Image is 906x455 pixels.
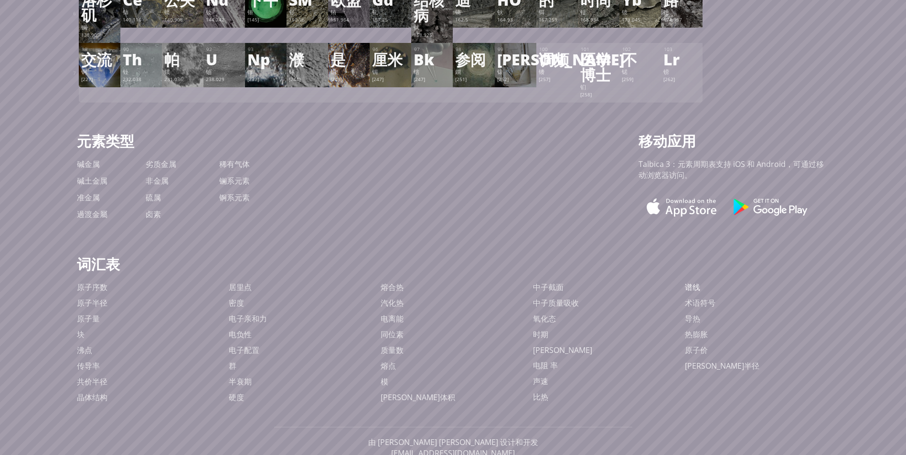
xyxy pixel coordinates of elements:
[533,376,548,386] a: 声速
[622,17,659,24] div: 173.045
[539,76,576,84] div: [257]
[123,17,160,24] div: 140.116
[663,52,700,67] div: Lr
[206,68,243,76] div: 铀
[219,159,250,169] a: 稀有气体
[664,46,700,52] div: 103
[372,8,409,17] div: 钆
[289,8,326,17] div: 钐
[381,298,404,308] a: 汽化热
[146,192,161,203] font: 硫属
[77,209,107,219] a: 過渡金屬
[539,68,576,76] div: 镄
[580,17,617,24] div: 168.934
[622,46,659,52] div: 102
[663,68,700,76] div: 铹
[206,76,243,84] div: 238.029
[330,68,367,76] div: 镅
[663,76,700,84] div: [262]
[247,76,284,84] div: [237]
[229,329,252,340] a: 电负性
[455,8,492,17] div: 镝
[685,361,759,371] a: [PERSON_NAME]半径
[381,392,455,403] a: [PERSON_NAME]体积
[164,68,201,76] div: 镤
[165,46,201,52] div: 91
[229,376,252,387] a: 半衰期
[289,68,326,76] div: 钚
[639,131,830,152] h1: 移动应用
[247,8,284,17] div: 钷
[685,329,708,340] a: 热膨胀
[663,17,700,24] div: 174.967
[77,345,92,355] a: 沸点
[381,313,404,324] a: 电离能
[77,282,107,292] a: 原子序数
[498,46,534,52] div: 99
[229,361,236,371] a: 群
[123,76,160,84] div: 232.038
[206,46,243,52] div: 92
[229,392,244,403] a: 硬度
[81,52,118,67] div: 交流
[77,159,100,169] a: 碱金属
[381,376,388,387] a: 模
[539,17,576,24] div: 167.259
[229,298,244,308] a: 密度
[77,313,100,324] a: 原子量
[229,282,252,292] a: 居里点
[533,392,548,402] a: 比热
[77,392,107,403] a: 晶体结构
[248,46,284,52] div: 93
[455,17,492,24] div: 162.5
[372,68,409,76] div: 锔
[219,192,250,203] a: 锕系元素
[331,46,367,52] div: 95
[77,376,107,387] a: 共价半径
[164,8,201,17] div: 镨
[414,68,450,76] div: 锫
[685,345,708,355] a: 原子价
[164,52,201,67] div: 帕
[381,345,404,355] a: 质量数
[455,68,492,76] div: 鐦
[146,209,161,219] font: 卤素
[274,437,632,448] p: 由 [PERSON_NAME] [PERSON_NAME] 设计和开发
[497,68,534,76] div: 锿
[219,176,250,186] a: 镧系元素
[77,131,250,152] h1: 元素类型
[533,313,556,324] a: 氧化态
[533,360,558,371] a: 电阻 率
[456,46,492,52] div: 98
[685,313,700,324] a: 导热
[497,76,534,84] div: [252]
[497,8,534,17] div: 钬
[77,176,107,186] a: 碱土金属
[289,76,326,84] div: [244]
[381,329,404,340] a: 同位素
[123,68,160,76] div: 钍
[533,298,579,308] a: 中子质量吸收
[146,176,169,186] a: 非金属
[123,8,160,17] div: 铈
[373,46,409,52] div: 96
[414,32,450,40] div: 158.925
[206,52,243,67] div: U
[77,192,100,203] a: 准金属
[539,52,576,67] div: 调频
[123,46,160,52] div: 90
[77,254,830,275] h1: 词汇表
[381,282,404,292] a: 熔合热
[77,361,100,371] a: 传导率
[497,17,534,24] div: 164.93
[146,159,176,169] a: 劣质金属
[330,17,367,24] div: 151.964
[229,313,267,324] a: 电子亲和力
